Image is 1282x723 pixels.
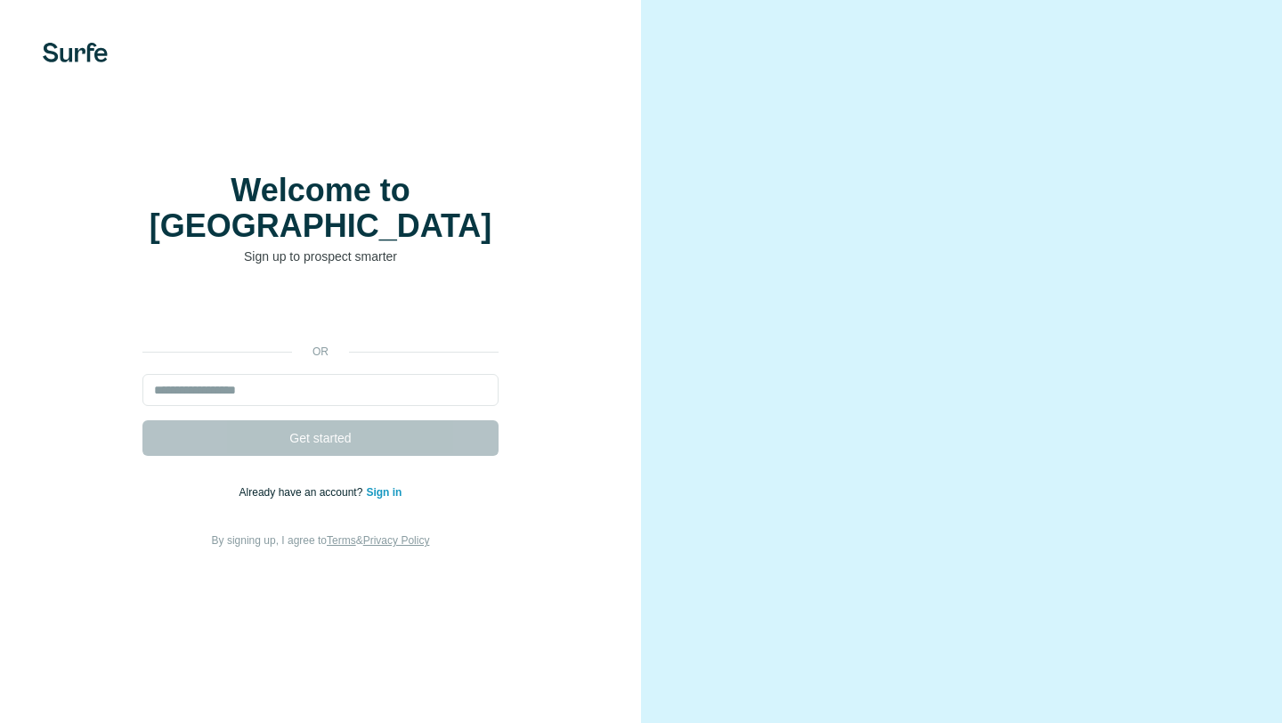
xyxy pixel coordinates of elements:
p: Sign up to prospect smarter [142,248,499,265]
span: By signing up, I agree to & [212,534,430,547]
a: Privacy Policy [363,534,430,547]
p: or [292,344,349,360]
span: Already have an account? [239,486,367,499]
iframe: Sign in with Google Button [134,292,507,331]
a: Sign in [366,486,402,499]
img: Surfe's logo [43,43,108,62]
a: Terms [327,534,356,547]
h1: Welcome to [GEOGRAPHIC_DATA] [142,173,499,244]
